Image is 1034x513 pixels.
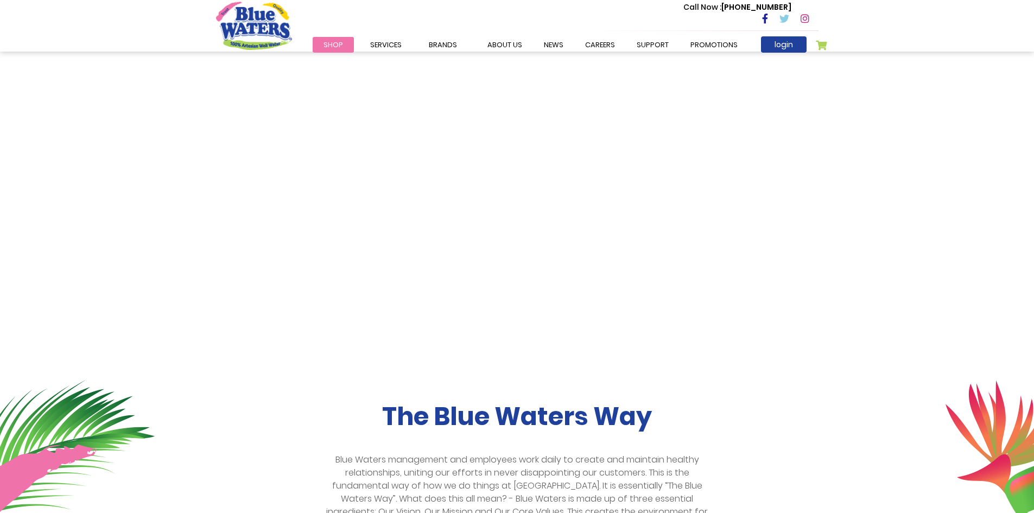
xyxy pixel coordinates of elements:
span: Shop [323,40,343,50]
h2: The Blue Waters Way [216,402,819,432]
a: Promotions [680,37,748,53]
p: [PHONE_NUMBER] [683,2,791,13]
span: Services [370,40,402,50]
a: login [761,36,807,53]
a: store logo [216,2,292,49]
a: support [626,37,680,53]
a: about us [477,37,533,53]
span: Brands [429,40,457,50]
a: News [533,37,574,53]
a: careers [574,37,626,53]
span: Call Now : [683,2,721,12]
